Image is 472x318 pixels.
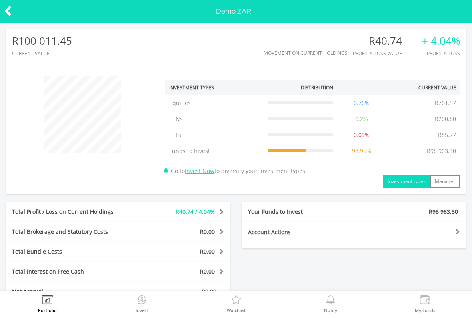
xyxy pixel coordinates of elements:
a: Invest [136,295,148,312]
img: View Portfolio [41,295,54,306]
span: R0.00 [202,288,216,295]
button: Investment types [383,175,430,188]
td: R200.80 [431,111,460,127]
td: Funds to Invest [165,143,264,159]
img: View Funds [419,295,431,306]
div: + 4.04% [422,35,460,47]
div: Total Interest on Free Cash [6,268,137,276]
button: Manager [430,175,460,188]
a: Notify [324,295,337,312]
img: Invest Now [136,295,148,306]
td: 0.76% [337,95,386,111]
td: ETFs [165,127,264,143]
td: 0.09% [337,127,386,143]
div: R40.74 [353,35,412,47]
div: Total Profit / Loss on Current Holdings [6,208,137,216]
div: Go to to diversify your investment types. [159,72,466,188]
div: Total Bundle Costs [6,248,137,256]
th: Investment Types [165,80,264,95]
div: Profit & Loss [422,51,460,56]
label: Invest [136,308,148,312]
label: My Funds [415,308,435,312]
span: R98 963.30 [429,208,458,215]
label: Notify [324,308,337,312]
td: ETNs [165,111,264,127]
a: My Funds [415,295,435,312]
span: R0.00 [200,228,215,235]
label: Watchlist [227,308,246,312]
td: R85.77 [434,127,460,143]
div: Profit & Loss Value [353,51,412,56]
div: Account Actions [242,228,354,236]
span: R0.00 [200,268,215,275]
th: Current Value [386,80,460,95]
td: R98 963.30 [423,143,460,159]
img: Watchlist [230,295,242,306]
div: R100 011.45 [12,35,72,47]
a: Watchlist [227,295,246,312]
img: View Notifications [324,295,337,306]
td: 0.2% [337,111,386,127]
td: Equities [165,95,264,111]
label: Portfolio [38,308,57,312]
div: Distribution [301,84,333,91]
div: CURRENT VALUE [12,51,72,56]
div: Movement on Current Holdings: [264,50,349,56]
a: Portfolio [38,295,57,312]
td: R761.57 [431,95,460,111]
div: Total Brokerage and Statutory Costs [6,228,137,236]
a: Invest Now [185,167,214,175]
span: R40.74 / 4.04% [176,208,215,215]
span: R0.00 [200,248,215,255]
div: Net Accrual [6,288,137,296]
td: 98.95% [337,143,386,159]
div: Your Funds to Invest [242,208,354,216]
